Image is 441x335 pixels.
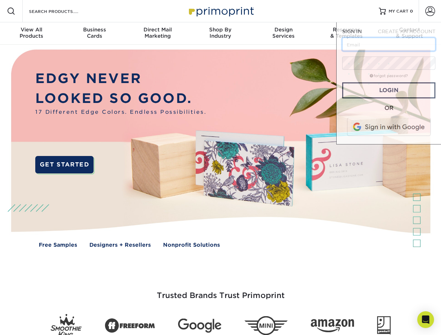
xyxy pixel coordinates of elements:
input: Email [342,38,435,51]
a: GET STARTED [35,156,94,173]
input: SEARCH PRODUCTS..... [28,7,96,15]
span: 17 Different Edge Colors. Endless Possibilities. [35,108,206,116]
img: Amazon [311,319,354,333]
div: Open Intercom Messenger [417,311,434,328]
span: Shop By [189,27,252,33]
span: SIGN IN [342,29,362,34]
span: 0 [410,9,413,14]
h3: Trusted Brands Trust Primoprint [16,274,425,308]
span: CREATE AN ACCOUNT [378,29,435,34]
p: LOOKED SO GOOD. [35,89,206,109]
a: Resources& Templates [315,22,378,45]
a: Free Samples [39,241,77,249]
span: MY CART [389,8,409,14]
img: Primoprint [186,3,256,18]
span: Resources [315,27,378,33]
div: Industry [189,27,252,39]
span: Design [252,27,315,33]
span: Direct Mail [126,27,189,33]
img: Google [178,319,221,333]
img: Goodwill [377,316,391,335]
a: Login [342,82,435,98]
div: Marketing [126,27,189,39]
div: Services [252,27,315,39]
a: BusinessCards [63,22,126,45]
a: Designers + Resellers [89,241,151,249]
p: EDGY NEVER [35,69,206,89]
a: Nonprofit Solutions [163,241,220,249]
div: & Templates [315,27,378,39]
div: Cards [63,27,126,39]
a: Shop ByIndustry [189,22,252,45]
a: Direct MailMarketing [126,22,189,45]
span: Business [63,27,126,33]
a: forgot password? [370,74,408,78]
a: DesignServices [252,22,315,45]
div: OR [342,104,435,112]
